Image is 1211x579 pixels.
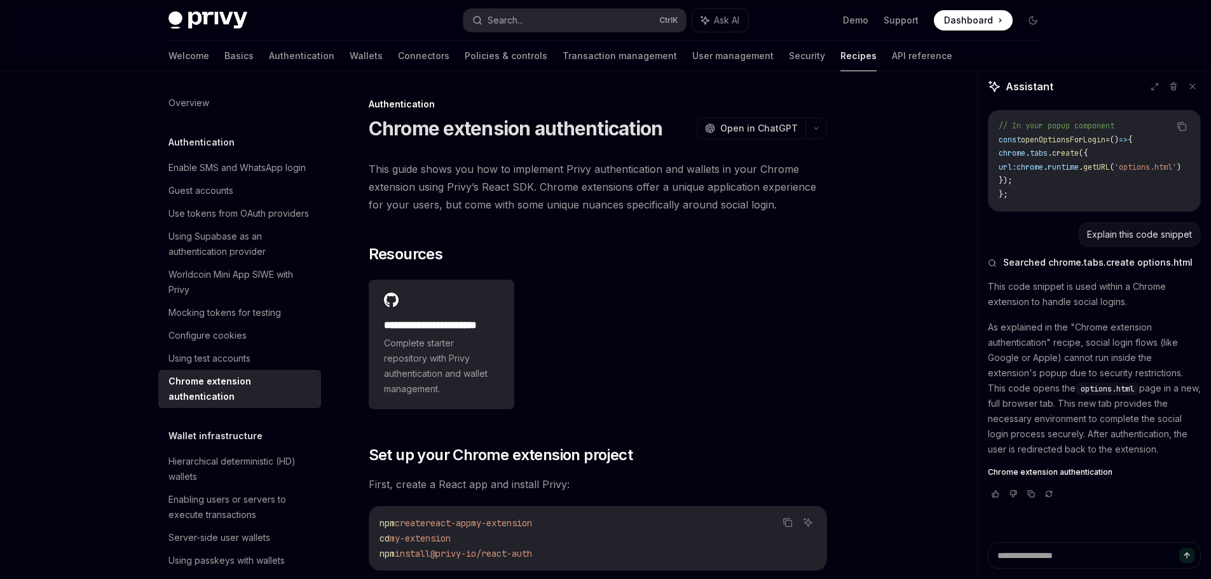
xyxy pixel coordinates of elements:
[398,41,449,71] a: Connectors
[380,533,390,544] span: cd
[1025,148,1030,158] span: .
[988,467,1201,477] a: Chrome extension authentication
[463,9,686,32] button: Search...CtrlK
[999,148,1025,158] span: chrome
[158,347,321,370] a: Using test accounts
[380,517,395,529] span: npm
[944,14,993,27] span: Dashboard
[350,41,383,71] a: Wallets
[1105,135,1110,145] span: =
[168,267,313,297] div: Worldcoin Mini App SIWE with Privy
[369,160,827,214] span: This guide shows you how to implement Privy authentication and wallets in your Chrome extension u...
[789,41,825,71] a: Security
[999,135,1021,145] span: const
[1177,162,1181,172] span: )
[488,13,523,28] div: Search...
[1021,135,1105,145] span: openOptionsForLogin
[720,122,798,135] span: Open in ChatGPT
[369,244,443,264] span: Resources
[168,328,247,343] div: Configure cookies
[168,41,209,71] a: Welcome
[1048,162,1079,172] span: runtime
[369,475,827,493] span: First, create a React app and install Privy:
[692,41,774,71] a: User management
[779,514,796,531] button: Copy the contents from the code block
[999,121,1114,131] span: // In your popup component
[1079,162,1083,172] span: .
[380,548,395,559] span: npm
[988,320,1201,457] p: As explained in the "Chrome extension authentication" recipe, social login flows (like Google or ...
[1030,148,1048,158] span: tabs
[1052,148,1079,158] span: create
[369,117,663,140] h1: Chrome extension authentication
[1128,135,1132,145] span: {
[395,548,430,559] span: install
[934,10,1013,31] a: Dashboard
[1087,228,1192,241] div: Explain this code snippet
[158,202,321,225] a: Use tokens from OAuth providers
[168,95,209,111] div: Overview
[563,41,677,71] a: Transaction management
[158,179,321,202] a: Guest accounts
[224,41,254,71] a: Basics
[1083,162,1110,172] span: getURL
[1016,162,1043,172] span: chrome
[158,263,321,301] a: Worldcoin Mini App SIWE with Privy
[988,467,1112,477] span: Chrome extension authentication
[269,41,334,71] a: Authentication
[168,229,313,259] div: Using Supabase as an authentication provider
[168,454,313,484] div: Hierarchical deterministic (HD) wallets
[800,514,816,531] button: Ask AI
[1173,118,1190,135] button: Copy the contents from the code block
[430,548,532,559] span: @privy-io/react-auth
[158,370,321,408] a: Chrome extension authentication
[1043,162,1048,172] span: .
[1081,384,1134,394] span: options.html
[884,14,919,27] a: Support
[1006,79,1053,94] span: Assistant
[892,41,952,71] a: API reference
[1110,162,1114,172] span: (
[158,301,321,324] a: Mocking tokens for testing
[840,41,877,71] a: Recipes
[714,14,739,27] span: Ask AI
[425,517,471,529] span: react-app
[369,445,633,465] span: Set up your Chrome extension project
[692,9,748,32] button: Ask AI
[390,533,451,544] span: my-extension
[471,517,532,529] span: my-extension
[465,41,547,71] a: Policies & controls
[168,492,313,522] div: Enabling users or servers to execute transactions
[395,517,425,529] span: create
[999,189,1008,200] span: };
[168,553,285,568] div: Using passkeys with wallets
[168,183,233,198] div: Guest accounts
[158,156,321,179] a: Enable SMS and WhatsApp login
[168,374,313,404] div: Chrome extension authentication
[999,175,1012,186] span: });
[168,351,250,366] div: Using test accounts
[988,279,1201,310] p: This code snippet is used within a Chrome extension to handle social logins.
[659,15,678,25] span: Ctrl K
[168,305,281,320] div: Mocking tokens for testing
[1179,548,1194,563] button: Send message
[168,206,309,221] div: Use tokens from OAuth providers
[1003,256,1193,269] span: Searched chrome.tabs.create options.html
[697,118,805,139] button: Open in ChatGPT
[1114,162,1177,172] span: 'options.html'
[158,225,321,263] a: Using Supabase as an authentication provider
[168,160,306,175] div: Enable SMS and WhatsApp login
[158,526,321,549] a: Server-side user wallets
[168,135,235,150] h5: Authentication
[1079,148,1088,158] span: ({
[158,549,321,572] a: Using passkeys with wallets
[1023,10,1043,31] button: Toggle dark mode
[1119,135,1128,145] span: =>
[158,324,321,347] a: Configure cookies
[168,428,263,444] h5: Wallet infrastructure
[1048,148,1052,158] span: .
[158,450,321,488] a: Hierarchical deterministic (HD) wallets
[369,98,827,111] div: Authentication
[158,488,321,526] a: Enabling users or servers to execute transactions
[369,280,515,409] a: **** **** **** **** ****Complete starter repository with Privy authentication and wallet management.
